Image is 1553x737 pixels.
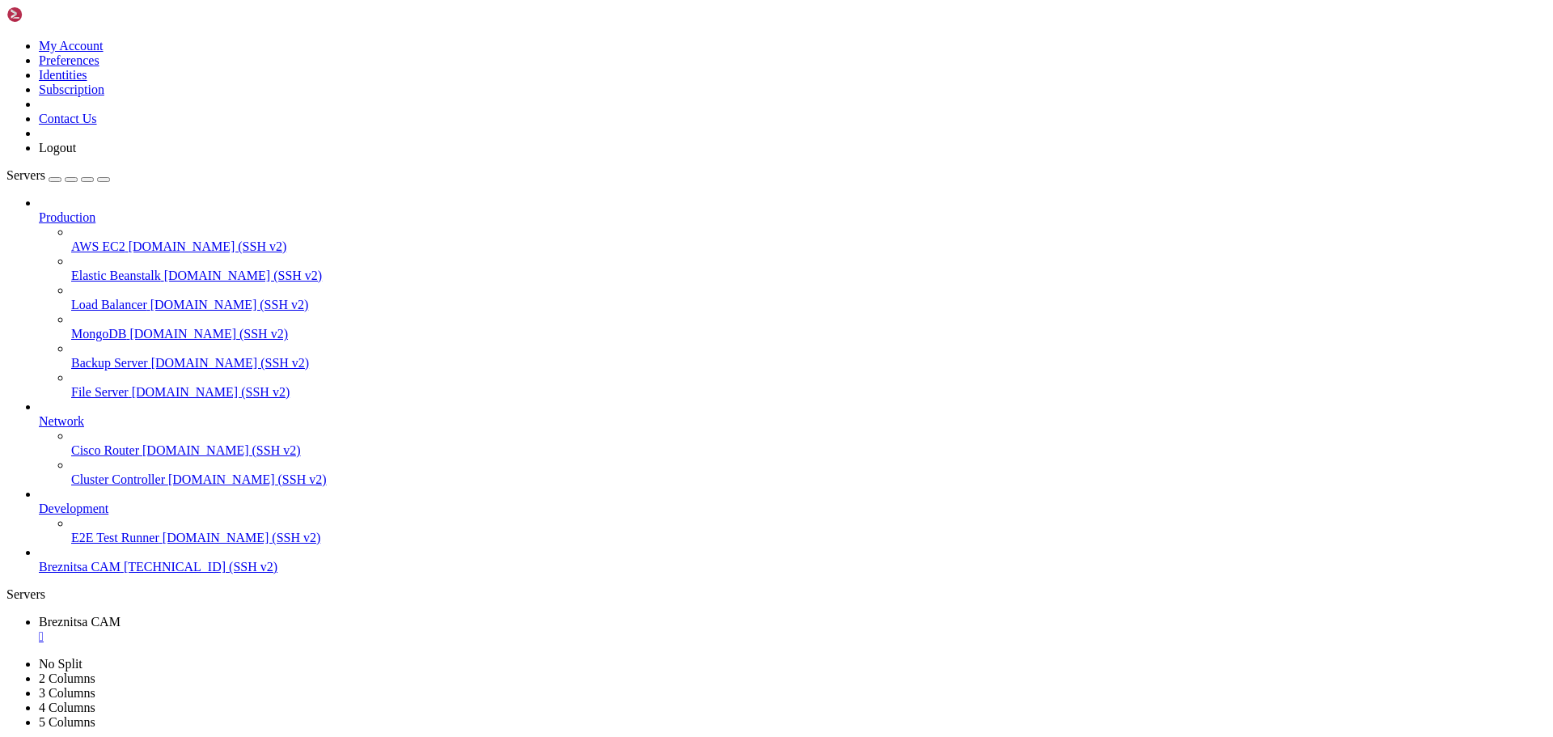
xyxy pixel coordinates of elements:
span: Network [39,414,84,428]
a: 4 Columns [39,701,95,714]
span: [DOMAIN_NAME] (SSH v2) [142,443,301,457]
a: 5 Columns [39,715,95,729]
span: Breznitsa CAM [39,615,121,629]
span: [DOMAIN_NAME] (SSH v2) [163,531,321,544]
span: Cluster Controller [71,472,165,486]
span: Servers [6,168,45,182]
a: 3 Columns [39,686,95,700]
a: No Split [39,657,83,671]
a: AWS EC2 [DOMAIN_NAME] (SSH v2) [71,239,1547,254]
span: Production [39,210,95,224]
a: Servers [6,168,110,182]
a:  [39,629,1547,644]
span: E2E Test Runner [71,531,159,544]
a: Preferences [39,53,99,67]
span: [DOMAIN_NAME] (SSH v2) [168,472,327,486]
span: Elastic Beanstalk [71,269,161,282]
span: MongoDB [71,327,126,341]
span: AWS EC2 [71,239,125,253]
a: E2E Test Runner [DOMAIN_NAME] (SSH v2) [71,531,1547,545]
a: Load Balancer [DOMAIN_NAME] (SSH v2) [71,298,1547,312]
img: Shellngn [6,6,99,23]
span: [DOMAIN_NAME] (SSH v2) [129,239,287,253]
li: Backup Server [DOMAIN_NAME] (SSH v2) [71,341,1547,371]
span: [DOMAIN_NAME] (SSH v2) [150,298,309,311]
a: Breznitsa CAM [TECHNICAL_ID] (SSH v2) [39,560,1547,574]
a: 2 Columns [39,671,95,685]
a: Logout [39,141,76,155]
a: Network [39,414,1547,429]
li: E2E Test Runner [DOMAIN_NAME] (SSH v2) [71,516,1547,545]
li: Elastic Beanstalk [DOMAIN_NAME] (SSH v2) [71,254,1547,283]
span: [DOMAIN_NAME] (SSH v2) [151,356,310,370]
li: Network [39,400,1547,487]
a: My Account [39,39,104,53]
span: File Server [71,385,129,399]
span: Backup Server [71,356,148,370]
a: Development [39,502,1547,516]
a: Breznitsa CAM [39,615,1547,644]
li: MongoDB [DOMAIN_NAME] (SSH v2) [71,312,1547,341]
span: [DOMAIN_NAME] (SSH v2) [129,327,288,341]
span: Load Balancer [71,298,147,311]
a: MongoDB [DOMAIN_NAME] (SSH v2) [71,327,1547,341]
a: Identities [39,68,87,82]
div: Servers [6,587,1547,602]
a: Contact Us [39,112,97,125]
span: [DOMAIN_NAME] (SSH v2) [164,269,323,282]
span: [DOMAIN_NAME] (SSH v2) [132,385,290,399]
span: Development [39,502,108,515]
a: Production [39,210,1547,225]
span: [TECHNICAL_ID] (SSH v2) [124,560,277,574]
a: Cluster Controller [DOMAIN_NAME] (SSH v2) [71,472,1547,487]
a: File Server [DOMAIN_NAME] (SSH v2) [71,385,1547,400]
a: Subscription [39,83,104,96]
a: Elastic Beanstalk [DOMAIN_NAME] (SSH v2) [71,269,1547,283]
span: Breznitsa CAM [39,560,121,574]
li: File Server [DOMAIN_NAME] (SSH v2) [71,371,1547,400]
a: Cisco Router [DOMAIN_NAME] (SSH v2) [71,443,1547,458]
li: AWS EC2 [DOMAIN_NAME] (SSH v2) [71,225,1547,254]
span: Cisco Router [71,443,139,457]
li: Load Balancer [DOMAIN_NAME] (SSH v2) [71,283,1547,312]
li: Development [39,487,1547,545]
li: Cluster Controller [DOMAIN_NAME] (SSH v2) [71,458,1547,487]
li: Breznitsa CAM [TECHNICAL_ID] (SSH v2) [39,545,1547,574]
a: Backup Server [DOMAIN_NAME] (SSH v2) [71,356,1547,371]
li: Production [39,196,1547,400]
li: Cisco Router [DOMAIN_NAME] (SSH v2) [71,429,1547,458]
